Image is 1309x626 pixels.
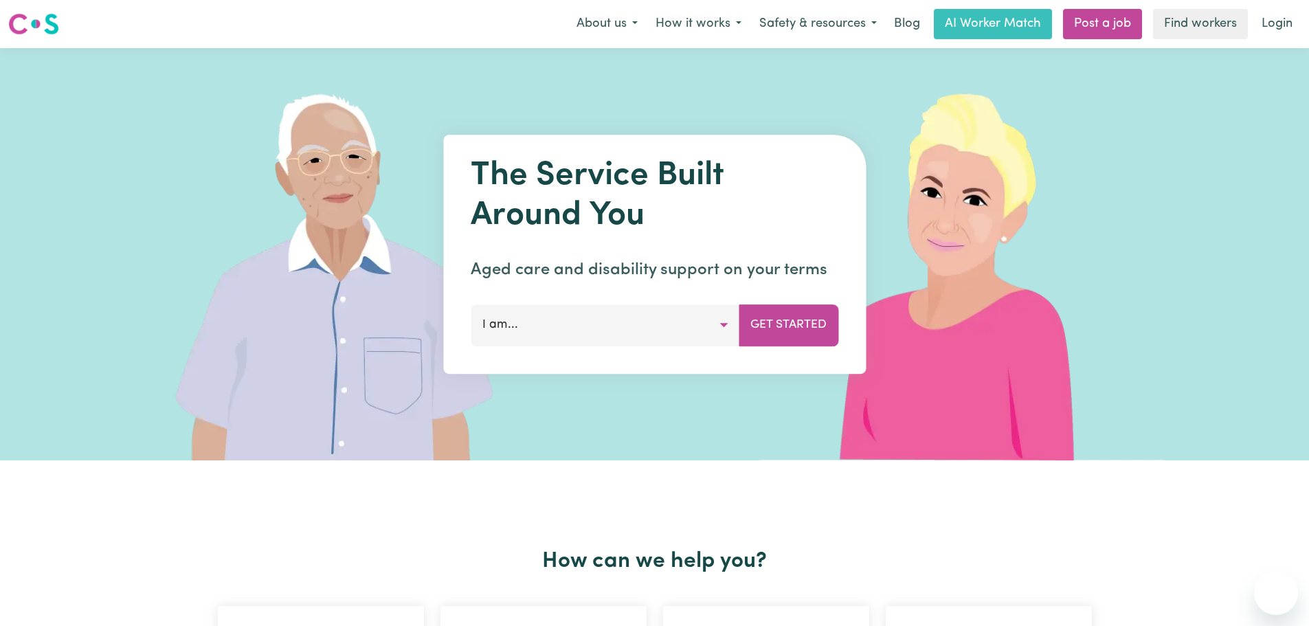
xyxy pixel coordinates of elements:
a: Post a job [1063,9,1142,39]
p: Aged care and disability support on your terms [471,258,838,282]
button: How it works [647,10,750,38]
a: Blog [886,9,928,39]
h2: How can we help you? [210,548,1100,574]
a: AI Worker Match [934,9,1052,39]
button: Get Started [739,304,838,346]
a: Careseekers logo [8,8,59,40]
a: Find workers [1153,9,1248,39]
button: I am... [471,304,739,346]
img: Careseekers logo [8,12,59,36]
button: Safety & resources [750,10,886,38]
a: Login [1253,9,1301,39]
h1: The Service Built Around You [471,157,838,236]
button: About us [568,10,647,38]
iframe: Button to launch messaging window [1254,571,1298,615]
